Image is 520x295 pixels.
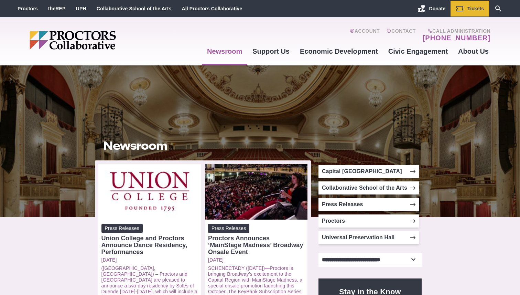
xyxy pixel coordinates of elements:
span: Press Releases [208,224,249,233]
a: Universal Preservation Hall [318,231,419,244]
a: Economic Development [295,42,383,61]
span: Press Releases [101,224,143,233]
a: Civic Engagement [383,42,453,61]
span: Call Administration [421,28,490,34]
a: Donate [412,1,451,17]
a: Account [350,28,380,42]
a: Newsroom [202,42,247,61]
a: Collaborative School of the Arts [318,181,419,194]
h1: Newsroom [103,139,303,152]
a: [PHONE_NUMBER] [423,34,490,42]
a: Tickets [451,1,489,17]
a: All Proctors Collaborative [182,6,242,11]
a: Press Releases Proctors Announces ‘MainStage Madness’ Broadway Onsale Event [208,224,304,255]
a: Collaborative School of the Arts [97,6,172,11]
a: UPH [76,6,86,11]
a: [DATE] [208,257,304,263]
select: Select category [318,253,422,267]
a: Press Releases [318,198,419,211]
span: Donate [429,6,445,11]
a: Search [489,1,508,17]
a: About Us [453,42,494,61]
img: Proctors logo [30,31,169,50]
a: Proctors [318,214,419,228]
a: Press Releases Union College and Proctors Announce Dance Residency, Performances [101,224,198,255]
a: Contact [387,28,416,42]
span: Tickets [467,6,484,11]
a: theREP [48,6,66,11]
a: Support Us [247,42,295,61]
a: Capital [GEOGRAPHIC_DATA] [318,165,419,178]
a: [DATE] [101,257,198,263]
a: Proctors [18,6,38,11]
div: Proctors Announces ‘MainStage Madness’ Broadway Onsale Event [208,235,304,255]
div: Union College and Proctors Announce Dance Residency, Performances [101,235,198,255]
